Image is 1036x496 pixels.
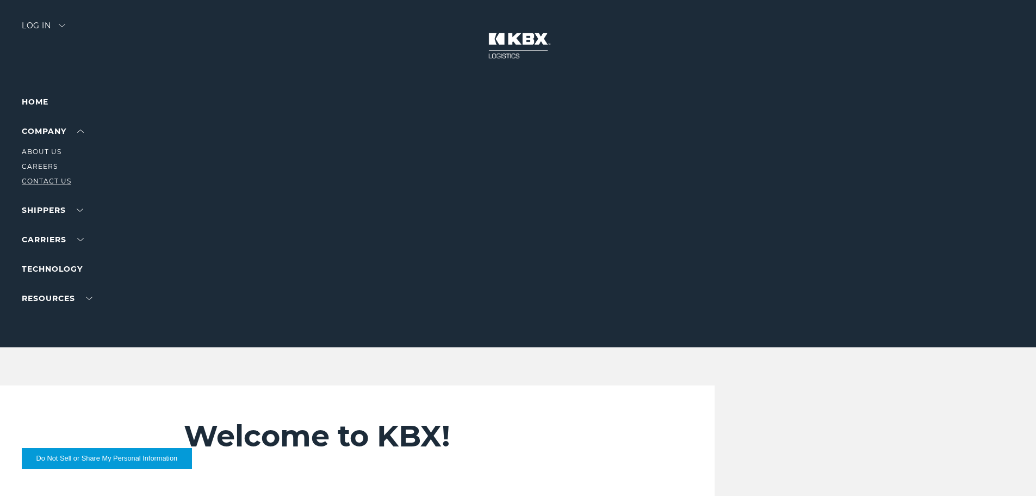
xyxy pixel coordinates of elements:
iframe: Chat Widget [982,444,1036,496]
button: Do Not Sell or Share My Personal Information [22,448,192,469]
img: kbx logo [477,22,559,70]
div: Log in [22,22,65,38]
a: About Us [22,148,61,156]
a: SHIPPERS [22,205,83,215]
a: Carriers [22,235,84,244]
a: Company [22,126,84,136]
a: Careers [22,162,58,170]
a: Contact Us [22,177,71,185]
a: Home [22,97,48,107]
img: arrow [59,24,65,27]
h2: Welcome to KBX! [184,418,650,454]
a: Technology [22,264,83,274]
a: RESOURCES [22,293,92,303]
